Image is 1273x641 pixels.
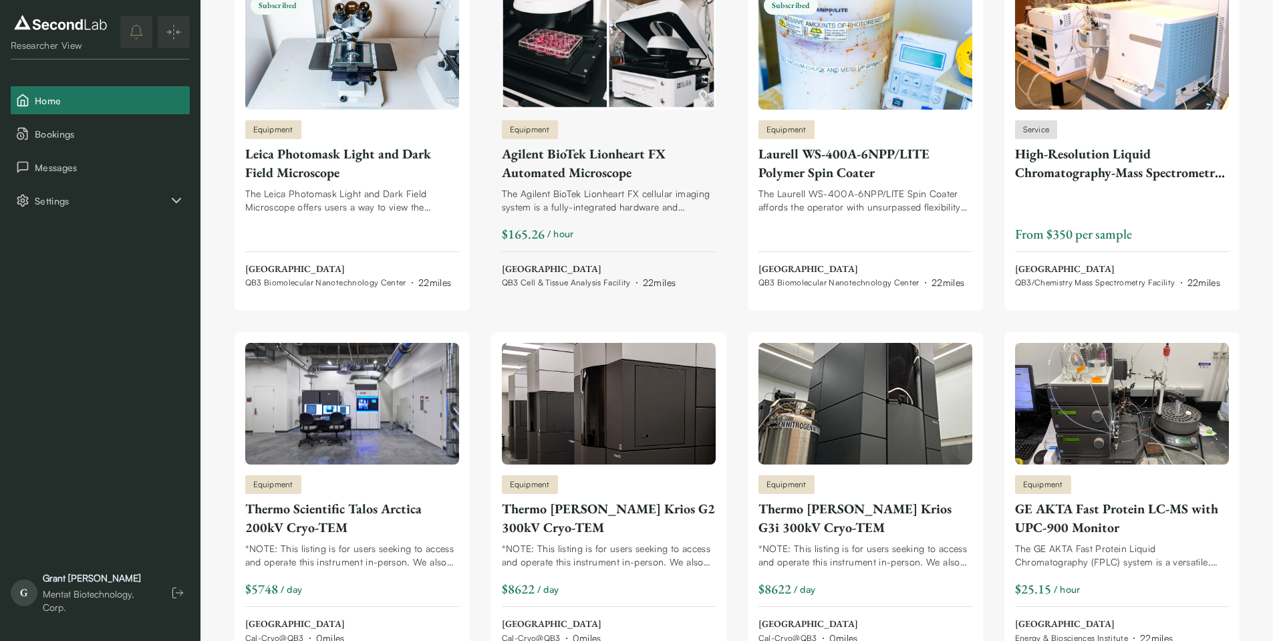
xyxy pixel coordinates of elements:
span: / hour [547,227,574,241]
span: [GEOGRAPHIC_DATA] [245,618,345,631]
button: Settings [11,186,190,215]
span: Equipment [1023,479,1063,491]
button: Home [11,86,190,114]
div: Grant [PERSON_NAME] [43,571,152,585]
span: / day [537,582,559,596]
span: QB3 Biomolecular Nanotechnology Center [758,277,920,288]
img: Thermo Fisher Krios G3i 300kV Cryo-TEM [758,343,972,465]
span: G [11,580,37,606]
img: logo [11,12,110,33]
div: Researcher View [11,39,110,52]
button: Bookings [11,120,190,148]
div: GE AKTA Fast Protein LC-MS with UPC-900 Monitor [1015,499,1229,537]
span: Equipment [253,124,293,136]
button: notifications [120,16,152,48]
span: [GEOGRAPHIC_DATA] [1015,263,1220,276]
span: / hour [1054,582,1081,596]
div: *NOTE: This listing is for users seeking to access and operate this instrument in-person. We also... [758,542,972,569]
span: Messages [35,160,184,174]
div: High-Resolution Liquid Chromatography-Mass Spectrometry (LC-MS) [1015,144,1229,182]
span: Home [35,94,184,108]
span: Equipment [766,124,807,136]
span: QB3 Biomolecular Nanotechnology Center [245,277,406,288]
div: 22 miles [1187,275,1220,289]
button: Log out [166,581,190,605]
span: From $350 per sample [1015,225,1132,243]
img: Thermo Scientific Talos Arctica 200kV Cryo-TEM [245,343,459,465]
div: Leica Photomask Light and Dark Field Microscope [245,144,459,182]
span: Settings [35,194,168,208]
span: [GEOGRAPHIC_DATA] [502,263,676,276]
span: [GEOGRAPHIC_DATA] [502,618,601,631]
span: [GEOGRAPHIC_DATA] [758,263,965,276]
span: Equipment [253,479,293,491]
div: $165.26 [502,225,545,243]
div: Mentat Biotechnology, Corp. [43,588,152,614]
img: Thermo Fisher Krios G2 300kV Cryo-TEM [502,343,716,465]
div: The Leica Photomask Light and Dark Field Microscope offers users a way to view the structures of ... [245,187,459,214]
div: 22 miles [643,275,676,289]
span: QB3/Chemistry Mass Spectrometry Facility [1015,277,1175,288]
span: [GEOGRAPHIC_DATA] [245,263,452,276]
span: / day [794,582,816,596]
div: The Agilent BioTek Lionheart FX cellular imaging system is a fully-integrated hardware and softwa... [502,187,716,214]
div: The GE AKTA Fast Protein Liquid Chromatography (FPLC) system is a versatile, modular liquid chrom... [1015,542,1229,569]
div: 22 miles [932,275,964,289]
button: Messages [11,153,190,181]
div: 22 miles [418,275,451,289]
div: $25.15 [1015,580,1051,598]
span: Equipment [510,479,550,491]
span: Equipment [510,124,550,136]
span: Equipment [766,479,807,491]
span: Service [1023,124,1050,136]
div: Agilent BioTek Lionheart FX Automated Microscope [502,144,716,182]
div: $5748 [245,580,278,598]
div: The Laurell WS-400A-6NPP/LITE Spin Coater affords the operator with unsurpassed flexibility both ... [758,187,972,214]
div: *NOTE: This listing is for users seeking to access and operate this instrument in-person. We also... [502,542,716,569]
span: Bookings [35,127,184,141]
div: $8622 [502,580,535,598]
span: QB3 Cell & Tissue Analysis Facility [502,277,631,288]
div: Settings sub items [11,186,190,215]
img: GE AKTA Fast Protein LC-MS with UPC-900 Monitor [1015,343,1229,465]
div: Thermo [PERSON_NAME] Krios G2 300kV Cryo-TEM [502,499,716,537]
span: / day [281,582,303,596]
div: Thermo Scientific Talos Arctica 200kV Cryo-TEM [245,499,459,537]
div: *NOTE: This listing is for users seeking to access and operate this instrument in-person. We also... [245,542,459,569]
div: Thermo [PERSON_NAME] Krios G3i 300kV Cryo-TEM [758,499,972,537]
span: [GEOGRAPHIC_DATA] [1015,618,1173,631]
div: $8622 [758,580,791,598]
button: Expand/Collapse sidebar [158,16,190,48]
span: [GEOGRAPHIC_DATA] [758,618,858,631]
div: Laurell WS-400A-6NPP/LITE Polymer Spin Coater [758,144,972,182]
